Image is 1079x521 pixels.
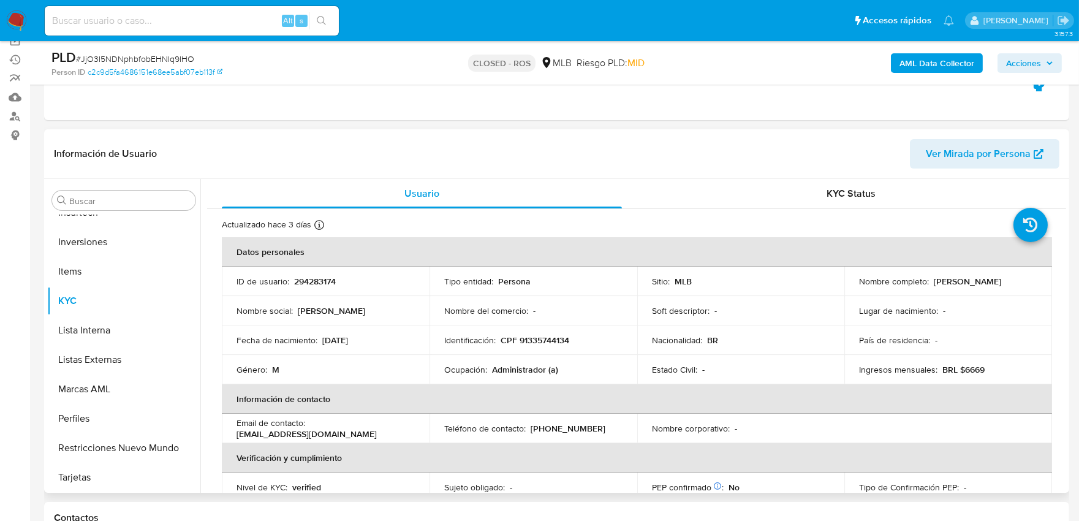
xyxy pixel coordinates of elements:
[222,219,311,230] p: Actualizado hace 3 días
[237,482,287,493] p: Nivel de KYC :
[237,276,289,287] p: ID de usuario :
[714,305,717,316] p: -
[702,364,705,375] p: -
[76,53,194,65] span: # JjO3I5NDNphbfobEHNIq9IHO
[935,335,937,346] p: -
[910,139,1059,169] button: Ver Mirada por Persona
[47,286,200,316] button: KYC
[222,237,1052,267] th: Datos personales
[222,384,1052,414] th: Información de contacto
[468,55,536,72] p: CLOSED - ROS
[444,335,496,346] p: Identificación :
[498,276,531,287] p: Persona
[237,417,305,428] p: Email de contacto :
[652,305,710,316] p: Soft descriptor :
[501,335,569,346] p: CPF 91335744134
[51,67,85,78] b: Person ID
[735,423,737,434] p: -
[652,276,670,287] p: Sitio :
[237,364,267,375] p: Género :
[444,276,493,287] p: Tipo entidad :
[47,433,200,463] button: Restricciones Nuevo Mundo
[69,196,191,207] input: Buscar
[627,56,645,70] span: MID
[47,257,200,286] button: Items
[47,316,200,345] button: Lista Interna
[444,423,526,434] p: Teléfono de contacto :
[322,335,348,346] p: [DATE]
[859,276,929,287] p: Nombre completo :
[998,53,1062,73] button: Acciones
[47,375,200,404] button: Marcas AML
[707,335,718,346] p: BR
[237,335,317,346] p: Fecha de nacimiento :
[1054,29,1073,39] span: 3.157.3
[47,463,200,492] button: Tarjetas
[404,186,439,200] span: Usuario
[934,276,1001,287] p: [PERSON_NAME]
[54,148,157,160] h1: Información de Usuario
[237,428,377,439] p: [EMAIL_ADDRESS][DOMAIN_NAME]
[292,482,321,493] p: verified
[309,12,334,29] button: search-icon
[943,305,945,316] p: -
[272,364,279,375] p: M
[827,186,876,200] span: KYC Status
[863,14,931,27] span: Accesos rápidos
[983,15,1053,26] p: sandra.chabay@mercadolibre.com
[859,335,930,346] p: País de residencia :
[652,364,697,375] p: Estado Civil :
[1006,53,1041,73] span: Acciones
[944,15,954,26] a: Notificaciones
[237,305,293,316] p: Nombre social :
[47,227,200,257] button: Inversiones
[729,482,740,493] p: No
[444,482,505,493] p: Sujeto obligado :
[294,276,336,287] p: 294283174
[540,56,572,70] div: MLB
[222,443,1052,473] th: Verificación y cumplimiento
[88,67,222,78] a: c2c9d5fa4686151e68ee5abf07eb113f
[859,305,938,316] p: Lugar de nacimiento :
[444,364,487,375] p: Ocupación :
[859,364,937,375] p: Ingresos mensuales :
[283,15,293,26] span: Alt
[675,276,692,287] p: MLB
[47,345,200,375] button: Listas Externas
[298,305,365,316] p: [PERSON_NAME]
[964,482,966,493] p: -
[492,364,558,375] p: Administrador (a)
[891,53,983,73] button: AML Data Collector
[926,139,1031,169] span: Ver Mirada por Persona
[51,47,76,67] b: PLD
[942,364,985,375] p: BRL $6669
[577,56,645,70] span: Riesgo PLD:
[47,404,200,433] button: Perfiles
[652,335,702,346] p: Nacionalidad :
[859,482,959,493] p: Tipo de Confirmación PEP :
[300,15,303,26] span: s
[444,305,528,316] p: Nombre del comercio :
[510,482,512,493] p: -
[531,423,605,434] p: [PHONE_NUMBER]
[45,13,339,29] input: Buscar usuario o caso...
[533,305,536,316] p: -
[899,53,974,73] b: AML Data Collector
[1057,14,1070,27] a: Salir
[652,482,724,493] p: PEP confirmado :
[57,196,67,205] button: Buscar
[652,423,730,434] p: Nombre corporativo :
